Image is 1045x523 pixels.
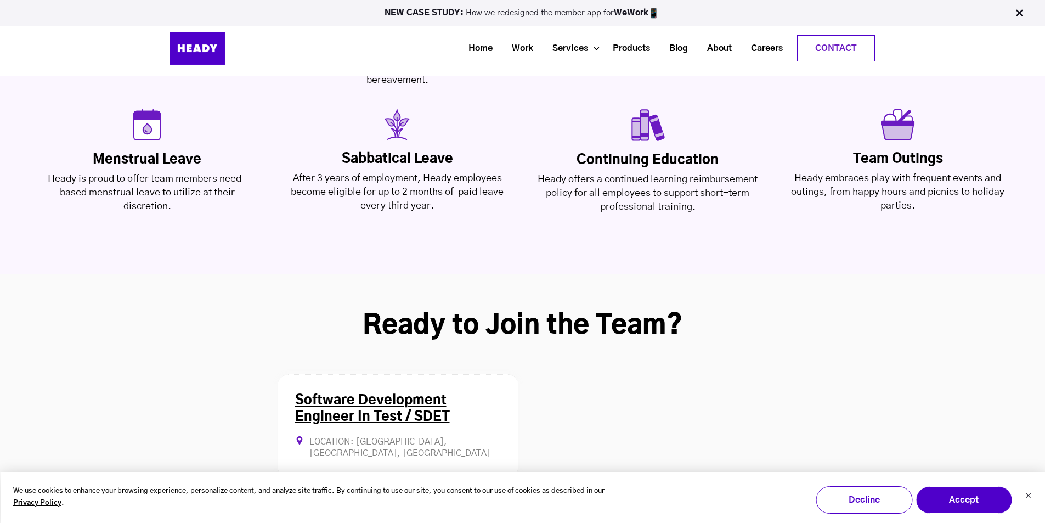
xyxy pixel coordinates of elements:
[1014,8,1025,19] img: Close Bar
[455,38,498,59] a: Home
[363,313,682,339] strong: Ready to Join the Team?
[498,38,539,59] a: Work
[252,35,875,61] div: Navigation Menu
[656,38,693,59] a: Blog
[36,151,258,168] div: Menstrual Leave
[385,9,466,17] strong: NEW CASE STUDY:
[816,486,912,514] button: Decline
[5,8,1040,19] p: How we redesigned the member app for
[133,109,161,140] img: Property 1=Variant20
[382,109,413,140] img: Property 1=sabbatical
[170,32,225,65] img: Heady_Logo_Web-01 (1)
[1025,491,1031,503] button: Dismiss cookie banner
[286,151,509,167] div: Sabbatical Leave
[737,38,788,59] a: Careers
[286,172,509,213] div: After 3 years of employment, Heady employees become eligible for up to 2 months of paid leave eve...
[13,497,61,510] a: Privacy Policy
[536,152,759,168] div: Continuing Education
[536,173,759,214] div: Heady offers a continued learning reimbursement policy for all employees to support short-term pr...
[881,109,915,140] img: Property 1=Team Outings_v2
[916,486,1012,514] button: Accept
[787,172,1009,213] div: Heady embraces play with frequent events and outings, from happy hours and picnics to holiday par...
[798,36,874,61] a: Contact
[614,9,648,17] a: WeWork
[648,8,659,19] img: app emoji
[630,109,665,141] img: Property 1=Continuous learning_v2
[13,485,614,510] p: We use cookies to enhance your browsing experience, personalize content, and analyze site traffic...
[787,151,1009,167] div: Team Outings
[36,172,258,213] div: Heady is proud to offer team members need-based menstrual leave to utilize at their discretion.
[539,38,594,59] a: Services
[295,436,501,459] div: Location: [GEOGRAPHIC_DATA], [GEOGRAPHIC_DATA], [GEOGRAPHIC_DATA]
[693,38,737,59] a: About
[295,394,450,424] a: Software Development Engineer In Test / SDET
[599,38,656,59] a: Products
